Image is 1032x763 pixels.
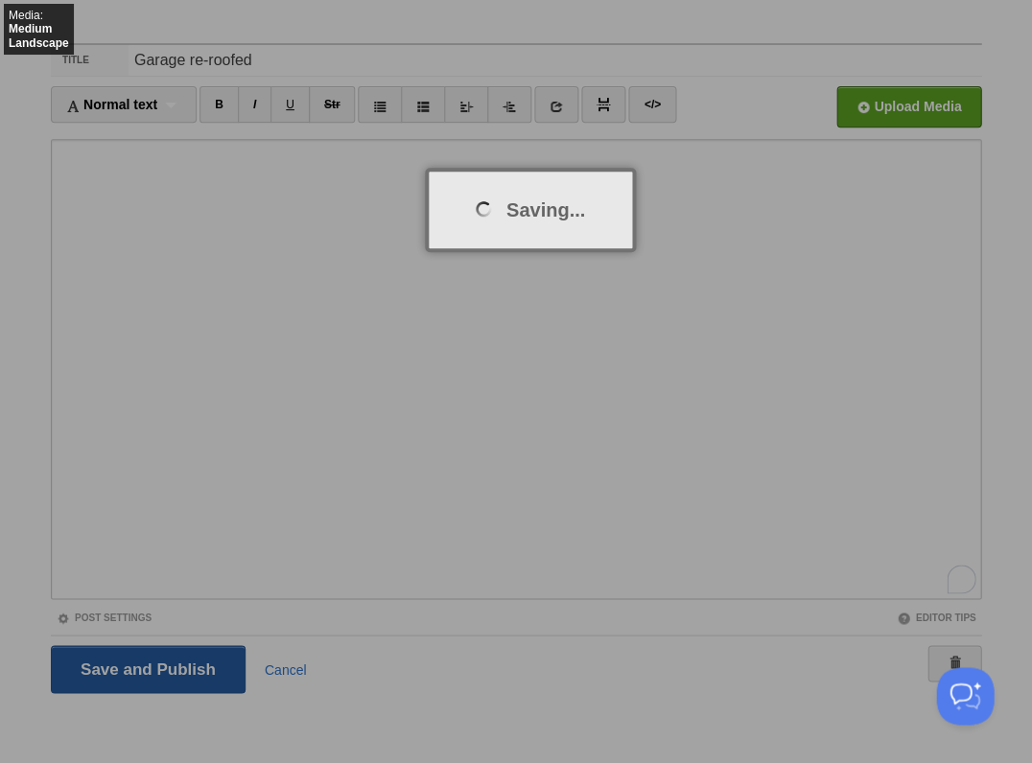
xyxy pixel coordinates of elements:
span: Media: [9,9,43,22]
iframe: Help Scout Beacon - Open [936,667,994,725]
span: Saving... [506,199,585,220]
span: Medium [9,9,69,36]
span: Landscape [9,36,69,50]
img: loading.gif [476,201,491,217]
